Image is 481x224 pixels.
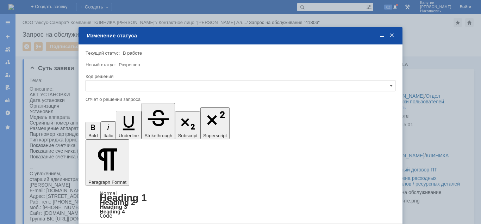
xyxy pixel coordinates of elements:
[100,204,127,210] a: Heading 3
[144,133,172,138] span: Strikethrough
[104,133,113,138] span: Italic
[388,32,395,39] span: Закрыть
[86,139,129,186] button: Paragraph Format
[100,213,112,219] a: Code
[100,190,117,196] a: Normal
[203,133,227,138] span: Superscript
[87,32,395,39] div: Изменение статуса
[100,192,147,203] a: Heading 1
[123,50,142,56] span: В работе
[86,122,101,140] button: Bold
[86,97,394,102] div: Отчет о решении запроса
[88,133,98,138] span: Bold
[379,32,386,39] span: Свернуть (Ctrl + M)
[119,133,139,138] span: Underline
[86,62,116,67] label: Новый статус:
[86,50,120,56] label: Текущий статус:
[100,198,135,206] a: Heading 2
[175,111,200,140] button: Subscript
[100,208,125,214] a: Heading 4
[119,62,140,67] span: Разрешен
[200,107,230,139] button: Superscript
[178,133,198,138] span: Subscript
[142,103,175,139] button: Strikethrough
[116,111,142,139] button: Underline
[86,74,394,79] div: Код решения
[88,180,126,185] span: Paragraph Format
[86,191,395,218] div: Paragraph Format
[101,121,116,139] button: Italic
